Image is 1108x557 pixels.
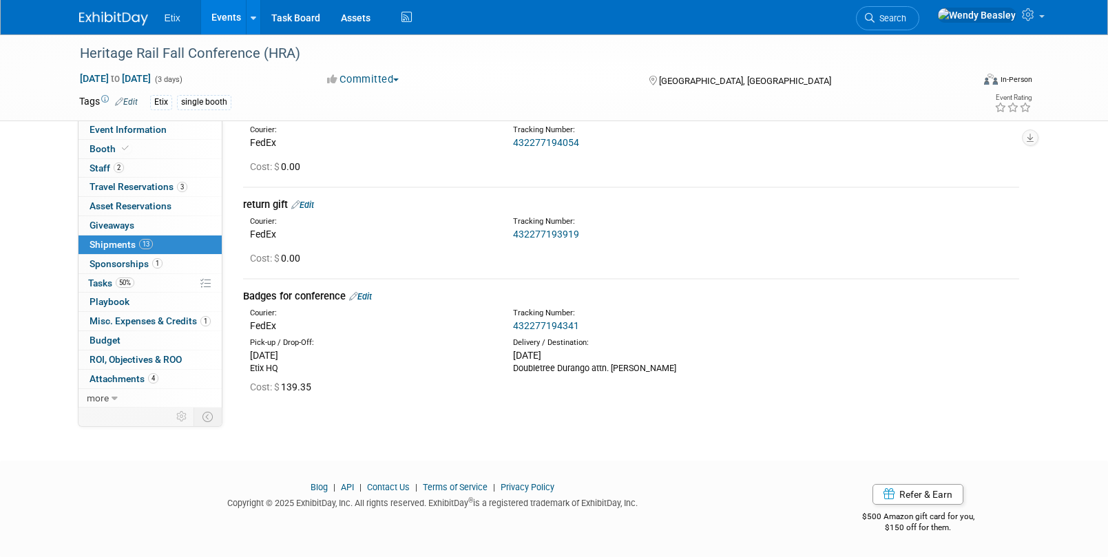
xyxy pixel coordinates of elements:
[79,350,222,369] a: ROI, Objectives & ROO
[250,362,492,375] div: Etix HQ
[79,389,222,408] a: more
[139,239,153,249] span: 13
[79,178,222,196] a: Travel Reservations3
[90,335,121,346] span: Budget
[88,277,134,288] span: Tasks
[109,73,122,84] span: to
[513,229,579,240] a: 432277193919
[807,502,1029,534] div: $500 Amazon gift card for you,
[356,482,365,492] span: |
[79,197,222,216] a: Asset Reservations
[937,8,1016,23] img: Wendy Beasley
[79,120,222,139] a: Event Information
[170,408,194,425] td: Personalize Event Tab Strip
[152,258,163,269] span: 1
[872,484,963,505] a: Refer & Earn
[513,337,755,348] div: Delivery / Destination:
[330,482,339,492] span: |
[250,381,317,392] span: 139.35
[90,354,182,365] span: ROI, Objectives & ROO
[79,494,787,509] div: Copyright © 2025 ExhibitDay, Inc. All rights reserved. ExhibitDay is a registered trademark of Ex...
[79,159,222,178] a: Staff2
[984,74,998,85] img: Format-Inperson.png
[79,274,222,293] a: Tasks50%
[87,392,109,403] span: more
[122,145,129,152] i: Booth reservation complete
[79,255,222,273] a: Sponsorships1
[250,348,492,362] div: [DATE]
[75,41,952,66] div: Heritage Rail Fall Conference (HRA)
[79,216,222,235] a: Giveaways
[150,95,172,109] div: Etix
[79,12,148,25] img: ExhibitDay
[994,94,1032,101] div: Event Rating
[90,162,124,174] span: Staff
[243,289,1019,304] div: Badges for conference
[79,94,138,110] td: Tags
[501,482,554,492] a: Privacy Policy
[807,522,1029,534] div: $150 off for them.
[250,161,281,172] span: Cost: $
[513,320,579,331] a: 432277194341
[250,216,492,227] div: Courier:
[90,200,171,211] span: Asset Reservations
[250,161,306,172] span: 0.00
[79,331,222,350] a: Budget
[891,72,1033,92] div: Event Format
[90,143,132,154] span: Booth
[250,227,492,241] div: FedEx
[90,124,167,135] span: Event Information
[194,408,222,425] td: Toggle Event Tabs
[90,181,187,192] span: Travel Reservations
[79,235,222,254] a: Shipments13
[659,76,831,86] span: [GEOGRAPHIC_DATA], [GEOGRAPHIC_DATA]
[114,162,124,173] span: 2
[250,125,492,136] div: Courier:
[90,258,163,269] span: Sponsorships
[250,319,492,333] div: FedEx
[513,362,755,375] div: Doubletree Durango attn. [PERSON_NAME]
[291,200,314,210] a: Edit
[490,482,499,492] span: |
[875,13,906,23] span: Search
[250,308,492,319] div: Courier:
[177,95,231,109] div: single booth
[367,482,410,492] a: Contact Us
[79,140,222,158] a: Booth
[311,482,328,492] a: Blog
[79,72,151,85] span: [DATE] [DATE]
[468,496,473,504] sup: ®
[1000,74,1032,85] div: In-Person
[513,216,822,227] div: Tracking Number:
[154,75,182,84] span: (3 days)
[250,253,306,264] span: 0.00
[90,373,158,384] span: Attachments
[116,277,134,288] span: 50%
[250,253,281,264] span: Cost: $
[90,315,211,326] span: Misc. Expenses & Credits
[856,6,919,30] a: Search
[243,198,1019,212] div: return gift
[341,482,354,492] a: API
[90,239,153,250] span: Shipments
[200,316,211,326] span: 1
[90,220,134,231] span: Giveaways
[322,72,404,87] button: Committed
[79,370,222,388] a: Attachments4
[115,97,138,107] a: Edit
[250,337,492,348] div: Pick-up / Drop-Off:
[412,482,421,492] span: |
[90,296,129,307] span: Playbook
[165,12,180,23] span: Etix
[349,291,372,302] a: Edit
[79,312,222,330] a: Misc. Expenses & Credits1
[250,381,281,392] span: Cost: $
[177,182,187,192] span: 3
[513,137,579,148] a: 432277194054
[250,136,492,149] div: FedEx
[513,308,822,319] div: Tracking Number:
[513,348,755,362] div: [DATE]
[79,293,222,311] a: Playbook
[148,373,158,383] span: 4
[423,482,488,492] a: Terms of Service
